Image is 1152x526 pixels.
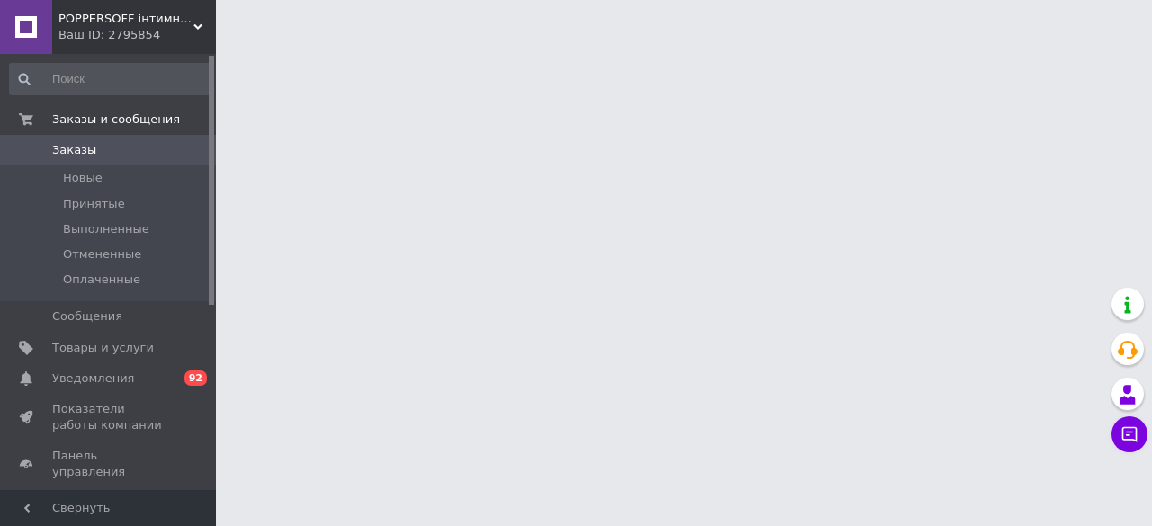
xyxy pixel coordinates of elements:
span: Заказы [52,142,96,158]
span: Выполненные [63,221,149,237]
button: Чат с покупателем [1111,416,1147,452]
span: Отмененные [63,246,141,263]
span: POPPERSOFF інтимні товари [58,11,193,27]
div: Ваш ID: 2795854 [58,27,216,43]
input: Поиск [9,63,212,95]
span: Уведомления [52,370,134,387]
span: Сообщения [52,308,122,325]
span: Оплаченные [63,272,140,288]
span: 92 [184,370,207,386]
span: Панель управления [52,448,166,480]
span: Новые [63,170,103,186]
span: Товары и услуги [52,340,154,356]
span: Заказы и сообщения [52,111,180,128]
span: Показатели работы компании [52,401,166,433]
span: Принятые [63,196,125,212]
